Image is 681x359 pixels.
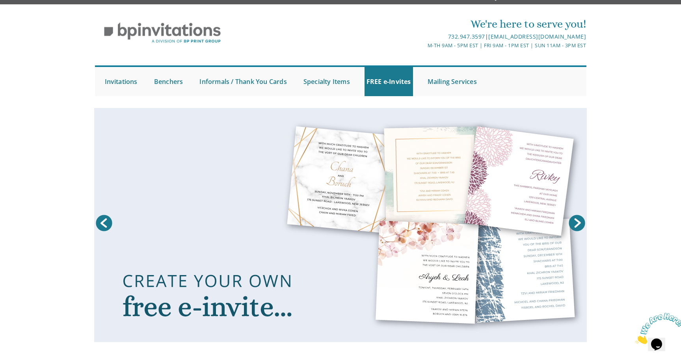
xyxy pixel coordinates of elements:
[365,67,413,96] a: FREE e-Invites
[94,213,114,233] a: Prev
[259,32,586,41] div: |
[95,17,230,49] img: BP Invitation Loft
[426,67,479,96] a: Mailing Services
[3,3,52,34] img: Chat attention grabber
[567,213,587,233] a: Next
[632,310,681,347] iframe: chat widget
[259,16,586,32] div: We're here to serve you!
[259,41,586,50] div: M-Th 9am - 5pm EST | Fri 9am - 1pm EST | Sun 11am - 3pm EST
[488,33,586,40] a: [EMAIL_ADDRESS][DOMAIN_NAME]
[152,67,185,96] a: Benchers
[301,67,352,96] a: Specialty Items
[448,33,485,40] a: 732.947.3597
[197,67,288,96] a: Informals / Thank You Cards
[103,67,140,96] a: Invitations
